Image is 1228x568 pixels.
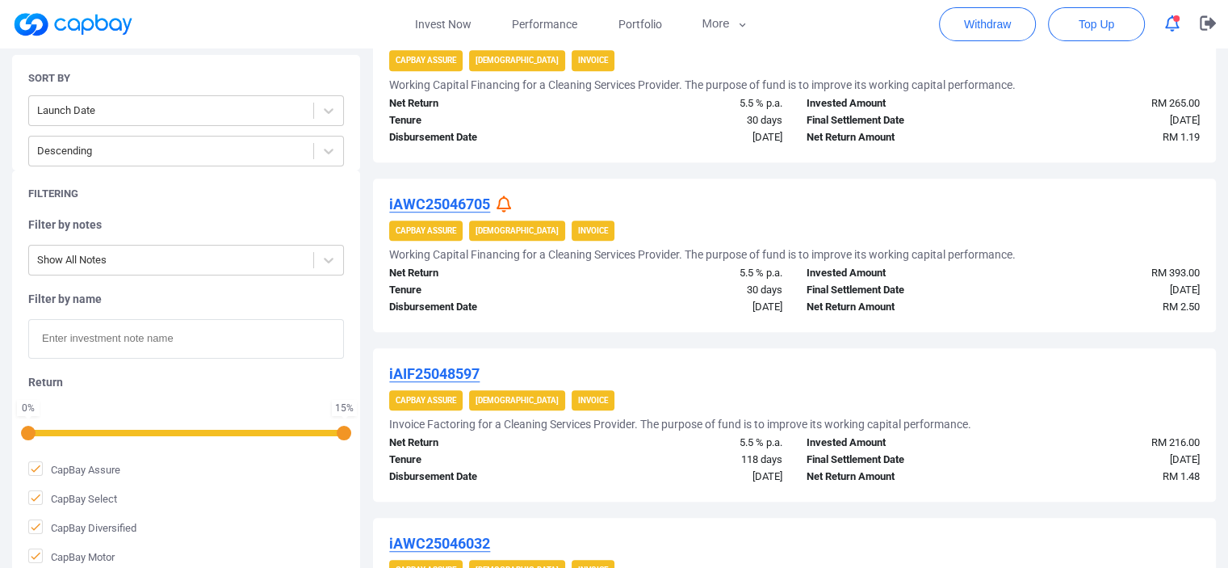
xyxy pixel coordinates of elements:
span: Top Up [1079,16,1114,32]
u: iAIF25048597 [389,365,480,382]
strong: CapBay Assure [396,396,456,405]
div: 30 days [586,282,794,299]
div: 5.5 % p.a. [586,435,794,452]
h5: Filter by notes [28,217,344,232]
div: 30 days [586,112,794,129]
div: [DATE] [1004,112,1212,129]
h5: Invoice Factoring for a Cleaning Services Provider. The purpose of fund is to improve its working... [389,417,971,431]
span: RM 1.48 [1163,470,1200,482]
div: Net Return [377,265,585,282]
span: CapBay Assure [28,461,120,478]
strong: [DEMOGRAPHIC_DATA] [476,56,559,65]
strong: CapBay Assure [396,226,456,235]
div: Tenure [377,112,585,129]
span: RM 393.00 [1151,267,1200,279]
span: Performance [512,15,577,33]
div: Net Return Amount [794,469,1003,486]
div: Final Settlement Date [794,282,1003,299]
input: Enter investment note name [28,319,344,359]
div: [DATE] [586,129,794,146]
div: [DATE] [1004,282,1212,299]
div: Net Return [377,95,585,112]
h5: Working Capital Financing for a Cleaning Services Provider. The purpose of fund is to improve its... [389,78,1016,92]
div: Disbursement Date [377,469,585,486]
div: Final Settlement Date [794,112,1003,129]
div: Invested Amount [794,265,1003,282]
h5: Sort By [28,71,70,86]
div: Disbursement Date [377,129,585,146]
u: iAWC25046705 [389,196,490,212]
span: RM 216.00 [1151,436,1200,448]
span: CapBay Motor [28,549,115,565]
div: Disbursement Date [377,299,585,316]
span: Portfolio [618,15,661,33]
strong: Invoice [578,56,608,65]
span: RM 265.00 [1151,97,1200,109]
div: Net Return Amount [794,129,1003,146]
strong: Invoice [578,396,608,405]
div: Net Return [377,435,585,452]
div: Invested Amount [794,435,1003,452]
div: [DATE] [1004,452,1212,469]
div: 118 days [586,452,794,469]
strong: CapBay Assure [396,56,456,65]
div: Tenure [377,282,585,299]
div: 0 % [20,403,36,413]
div: 5.5 % p.a. [586,95,794,112]
div: [DATE] [586,469,794,486]
h5: Filter by name [28,292,344,306]
span: RM 2.50 [1163,301,1200,313]
strong: [DEMOGRAPHIC_DATA] [476,396,559,405]
u: iAWC25046032 [389,535,490,552]
div: 15 % [335,403,354,413]
button: Top Up [1048,7,1145,41]
div: 5.5 % p.a. [586,265,794,282]
h5: Filtering [28,187,78,201]
span: RM 1.19 [1163,131,1200,143]
span: CapBay Diversified [28,520,136,536]
button: Withdraw [939,7,1036,41]
h5: Return [28,375,344,389]
div: Net Return Amount [794,299,1003,316]
strong: [DEMOGRAPHIC_DATA] [476,226,559,235]
div: Final Settlement Date [794,452,1003,469]
strong: Invoice [578,226,608,235]
div: Tenure [377,452,585,469]
h5: Working Capital Financing for a Cleaning Services Provider. The purpose of fund is to improve its... [389,247,1016,262]
div: [DATE] [586,299,794,316]
div: Invested Amount [794,95,1003,112]
span: CapBay Select [28,490,117,507]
